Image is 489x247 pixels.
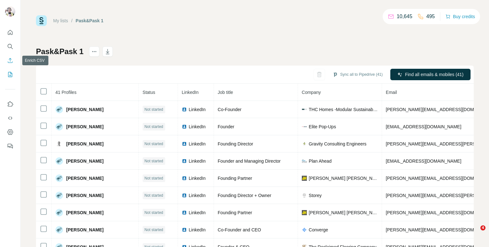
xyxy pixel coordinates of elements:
span: Founder [218,124,234,129]
img: company-logo [302,141,307,146]
p: 495 [426,13,435,20]
span: Elite Pop-Ups [309,123,336,130]
button: Feedback [5,140,15,152]
span: LinkedIn [189,141,206,147]
button: Find all emails & mobiles (41) [390,69,471,80]
button: My lists [5,69,15,80]
span: [PERSON_NAME] [66,227,103,233]
img: LinkedIn logo [182,193,187,198]
h1: Pask&Pask 1 [36,46,83,57]
img: Avatar [55,157,63,165]
span: Not started [145,107,163,112]
span: Not started [145,141,163,147]
button: Enrich CSV [5,55,15,66]
span: Founding Director [218,141,253,146]
a: My lists [53,18,68,23]
span: LinkedIn [189,192,206,199]
p: 10,645 [397,13,412,20]
span: [PERSON_NAME] [PERSON_NAME] [309,209,378,216]
img: company-logo [302,193,307,198]
span: Find all emails & mobiles (41) [405,71,464,78]
img: company-logo [302,227,307,232]
span: LinkedIn [189,106,206,113]
img: Surfe Logo [36,15,47,26]
span: Founder and Managing Director [218,159,281,164]
img: Avatar [5,6,15,17]
span: Not started [145,158,163,164]
img: company-logo [302,176,307,181]
span: Not started [145,227,163,233]
span: Not started [145,193,163,198]
button: Dashboard [5,126,15,138]
button: Search [5,41,15,52]
span: Not started [145,210,163,215]
span: [PERSON_NAME] [PERSON_NAME] [309,175,378,181]
span: Company [302,90,321,95]
span: Founding Partner [218,210,252,215]
span: [PERSON_NAME] [66,175,103,181]
img: Avatar [55,192,63,199]
img: Avatar [55,123,63,131]
span: Co-Founder and CEO [218,227,261,232]
img: Avatar [55,140,63,148]
span: [EMAIL_ADDRESS][DOMAIN_NAME] [386,159,461,164]
span: Not started [145,124,163,130]
img: LinkedIn logo [182,124,187,129]
div: Pask&Pask 1 [76,18,103,24]
span: [PERSON_NAME] [66,106,103,113]
button: Quick start [5,27,15,38]
img: Avatar [55,174,63,182]
button: Use Surfe API [5,112,15,124]
span: Gravity Consulting Engineers [309,141,366,147]
img: Avatar [55,226,63,234]
span: Plan Ahead [309,158,332,164]
img: company-logo [302,210,307,215]
li: / [71,18,73,24]
button: actions [89,46,99,57]
button: Buy credits [445,12,475,21]
span: [PERSON_NAME] [66,141,103,147]
img: LinkedIn logo [182,227,187,232]
span: Founding Partner [218,176,252,181]
span: LinkedIn [189,227,206,233]
img: company-logo [302,124,307,129]
span: LinkedIn [182,90,199,95]
span: 4 [480,225,485,230]
button: Use Surfe on LinkedIn [5,98,15,110]
span: [EMAIL_ADDRESS][DOMAIN_NAME] [386,124,461,129]
span: Co-Founder [218,107,242,112]
span: LinkedIn [189,175,206,181]
img: LinkedIn logo [182,210,187,215]
img: LinkedIn logo [182,141,187,146]
span: [PERSON_NAME] [66,192,103,199]
span: 41 Profiles [55,90,76,95]
img: LinkedIn logo [182,107,187,112]
span: THC Homes -Modular Sustainable Housing Lodges AND Cabins for a Greener [DATE] [309,106,378,113]
span: Email [386,90,397,95]
span: Job title [218,90,233,95]
img: company-logo [302,109,307,110]
iframe: Intercom live chat [467,225,483,241]
span: LinkedIn [189,209,206,216]
img: Avatar [55,209,63,216]
span: Founding Director + Owner [218,193,271,198]
img: LinkedIn logo [182,159,187,164]
span: [PERSON_NAME] [66,209,103,216]
img: LinkedIn logo [182,176,187,181]
span: Status [143,90,155,95]
span: Converge [309,227,328,233]
span: Not started [145,175,163,181]
img: company-logo [302,159,307,164]
span: [PERSON_NAME] [66,158,103,164]
span: [PERSON_NAME] [66,123,103,130]
span: LinkedIn [189,158,206,164]
img: Avatar [55,106,63,113]
button: Sync all to Pipedrive (41) [328,70,387,79]
span: LinkedIn [189,123,206,130]
span: Storey [309,192,322,199]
